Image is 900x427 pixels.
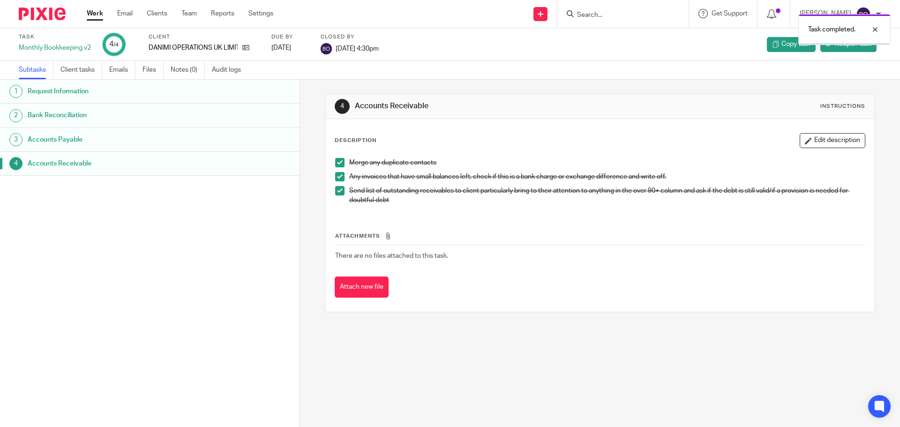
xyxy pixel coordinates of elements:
a: Notes (0) [171,61,205,79]
span: Attachments [335,233,380,239]
div: 4 [109,39,119,50]
h1: Request Information [28,84,203,98]
div: Monthly Bookkeeping v2 [19,43,91,52]
p: Any invoices that have small balances left, check if this is a bank charge or exchange difference... [349,172,864,181]
a: Client tasks [60,61,102,79]
div: 2 [9,109,22,122]
a: Clients [147,9,167,18]
div: [DATE] [271,43,309,52]
h1: Accounts Payable [28,133,203,147]
img: svg%3E [856,7,871,22]
p: Description [335,137,376,144]
img: Pixie [19,7,66,20]
a: Subtasks [19,61,53,79]
h1: Accounts Receivable [28,157,203,171]
div: 3 [9,133,22,146]
a: Audit logs [212,61,248,79]
button: Attach new file [335,277,389,298]
div: Instructions [820,103,865,110]
label: Task [19,33,91,41]
label: Due by [271,33,309,41]
a: Email [117,9,133,18]
span: [DATE] 4:30pm [336,45,379,52]
h1: Bank Reconciliation [28,108,203,122]
a: Emails [109,61,135,79]
a: Reports [211,9,234,18]
div: 4 [335,99,350,114]
a: Team [181,9,197,18]
p: Send list of outstanding receivables to client particularly bring to their attention to anything ... [349,186,864,205]
img: svg%3E [321,43,332,54]
p: Merge any duplicate contacts [349,158,864,167]
a: Files [142,61,164,79]
div: 1 [9,85,22,98]
div: 4 [9,157,22,170]
label: Closed by [321,33,379,41]
p: Task completed. [808,25,855,34]
button: Edit description [800,133,865,148]
label: Client [149,33,260,41]
span: There are no files attached to this task. [335,253,448,259]
a: Work [87,9,103,18]
small: /4 [113,42,119,47]
h1: Accounts Receivable [355,101,620,111]
p: DANIMI OPERATIONS UK LIMITED [149,43,238,52]
a: Settings [248,9,273,18]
